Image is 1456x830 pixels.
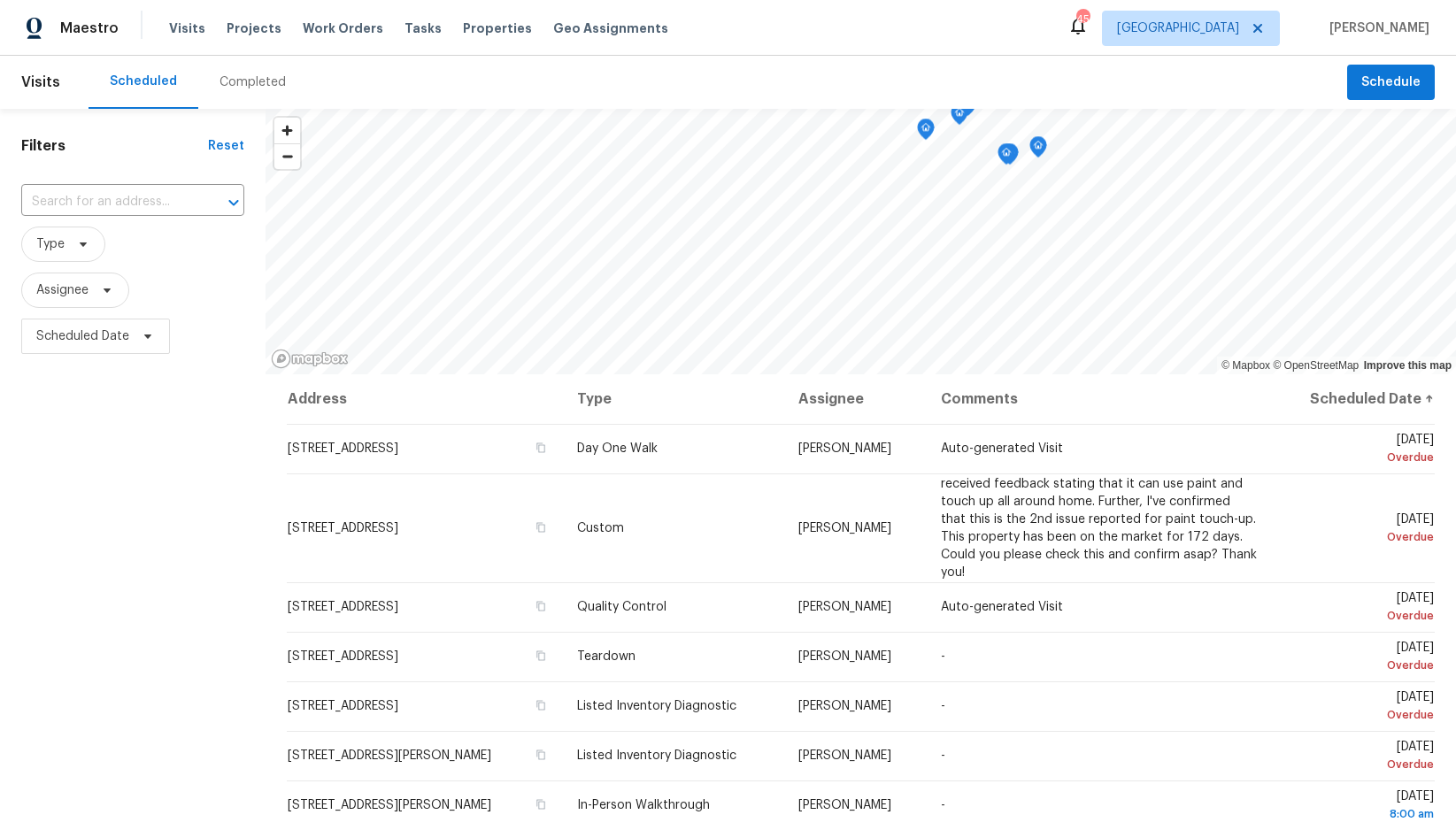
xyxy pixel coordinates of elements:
[533,796,549,812] button: Copy Address
[798,650,891,663] span: [PERSON_NAME]
[288,601,398,613] span: [STREET_ADDRESS]
[36,235,65,253] span: Type
[221,190,246,215] button: Open
[577,749,736,762] span: Listed Inventory Diagnostic
[533,747,549,763] button: Copy Address
[1364,359,1452,372] a: Improve this map
[1273,359,1359,372] a: OpenStreetMap
[1271,374,1435,424] th: Scheduled Date ↑
[941,478,1257,579] span: received feedback stating that it can use paint and touch up all around home. Further, I've confi...
[533,519,549,535] button: Copy Address
[220,73,286,91] div: Completed
[1285,449,1434,466] div: Overdue
[577,799,710,811] span: In-Person Walkthrough
[36,281,89,299] span: Assignee
[798,601,891,613] span: [PERSON_NAME]
[798,700,891,712] span: [PERSON_NAME]
[941,601,1063,613] span: Auto-generated Visit
[60,19,119,37] span: Maestro
[941,749,945,762] span: -
[798,799,891,811] span: [PERSON_NAME]
[404,22,442,35] span: Tasks
[208,137,244,155] div: Reset
[274,144,300,169] span: Zoom out
[1285,513,1434,546] span: [DATE]
[1285,706,1434,724] div: Overdue
[1285,657,1434,674] div: Overdue
[169,19,205,37] span: Visits
[1285,607,1434,625] div: Overdue
[21,137,208,155] h1: Filters
[1285,528,1434,546] div: Overdue
[917,119,935,146] div: Map marker
[227,19,281,37] span: Projects
[303,19,383,37] span: Work Orders
[798,522,891,534] span: [PERSON_NAME]
[927,374,1271,424] th: Comments
[533,697,549,713] button: Copy Address
[1285,642,1434,674] span: [DATE]
[784,374,927,424] th: Assignee
[1285,592,1434,625] span: [DATE]
[533,598,549,614] button: Copy Address
[1285,756,1434,773] div: Overdue
[1285,741,1434,773] span: [DATE]
[951,104,968,131] div: Map marker
[577,522,624,534] span: Custom
[266,109,1456,374] canvas: Map
[998,143,1015,171] div: Map marker
[288,799,491,811] span: [STREET_ADDRESS][PERSON_NAME]
[288,442,398,455] span: [STREET_ADDRESS]
[533,440,549,456] button: Copy Address
[577,700,736,712] span: Listed Inventory Diagnostic
[110,73,177,90] div: Scheduled
[553,19,668,37] span: Geo Assignments
[21,63,60,102] span: Visits
[941,700,945,712] span: -
[1285,805,1434,823] div: 8:00 am
[941,799,945,811] span: -
[1285,790,1434,823] span: [DATE]
[288,522,398,534] span: [STREET_ADDRESS]
[563,374,784,424] th: Type
[1361,72,1421,94] span: Schedule
[1221,359,1270,372] a: Mapbox
[1285,691,1434,724] span: [DATE]
[463,19,532,37] span: Properties
[1117,19,1239,37] span: [GEOGRAPHIC_DATA]
[1322,19,1429,37] span: [PERSON_NAME]
[941,442,1063,455] span: Auto-generated Visit
[288,650,398,663] span: [STREET_ADDRESS]
[798,749,891,762] span: [PERSON_NAME]
[577,650,636,663] span: Teardown
[1029,136,1047,164] div: Map marker
[288,700,398,712] span: [STREET_ADDRESS]
[287,374,563,424] th: Address
[941,650,945,663] span: -
[274,118,300,143] button: Zoom in
[36,327,129,345] span: Scheduled Date
[533,648,549,664] button: Copy Address
[577,601,666,613] span: Quality Control
[288,749,491,762] span: [STREET_ADDRESS][PERSON_NAME]
[798,442,891,455] span: [PERSON_NAME]
[1347,65,1435,101] button: Schedule
[21,188,195,216] input: Search for an address...
[577,442,658,455] span: Day One Walk
[1076,11,1089,28] div: 45
[1285,434,1434,466] span: [DATE]
[274,143,300,169] button: Zoom out
[271,349,349,369] a: Mapbox homepage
